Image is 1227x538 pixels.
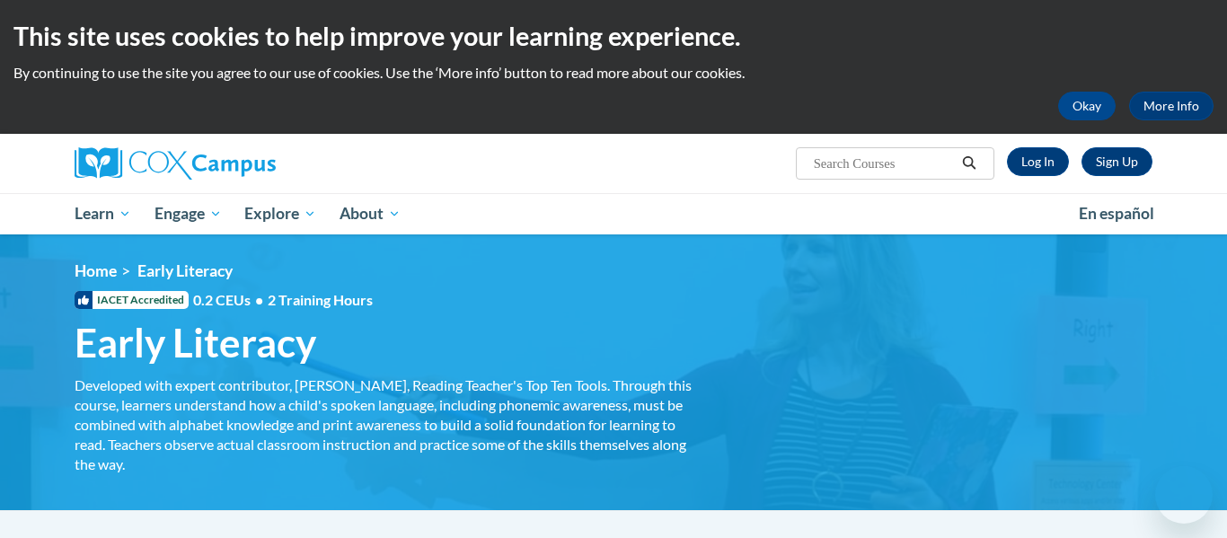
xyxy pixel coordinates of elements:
a: More Info [1129,92,1214,120]
a: Home [75,261,117,280]
span: 0.2 CEUs [193,290,373,310]
span: Engage [154,203,222,225]
span: • [255,291,263,308]
a: Engage [143,193,234,234]
div: Developed with expert contributor, [PERSON_NAME], Reading Teacher's Top Ten Tools. Through this c... [75,375,694,474]
span: About [340,203,401,225]
p: By continuing to use the site you agree to our use of cookies. Use the ‘More info’ button to read... [13,63,1214,83]
span: Explore [244,203,316,225]
span: IACET Accredited [75,291,189,309]
span: 2 Training Hours [268,291,373,308]
a: Explore [233,193,328,234]
span: En español [1079,204,1154,223]
img: Cox Campus [75,147,276,180]
a: Cox Campus [75,147,416,180]
div: Main menu [48,193,1179,234]
button: Search [956,153,983,174]
span: Early Literacy [75,319,316,366]
a: Log In [1007,147,1069,176]
h2: This site uses cookies to help improve your learning experience. [13,18,1214,54]
span: Early Literacy [137,261,233,280]
a: Learn [63,193,143,234]
button: Okay [1058,92,1116,120]
a: En español [1067,195,1166,233]
a: About [328,193,412,234]
a: Register [1081,147,1152,176]
span: Learn [75,203,131,225]
iframe: Button to launch messaging window [1155,466,1213,524]
input: Search Courses [812,153,956,174]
